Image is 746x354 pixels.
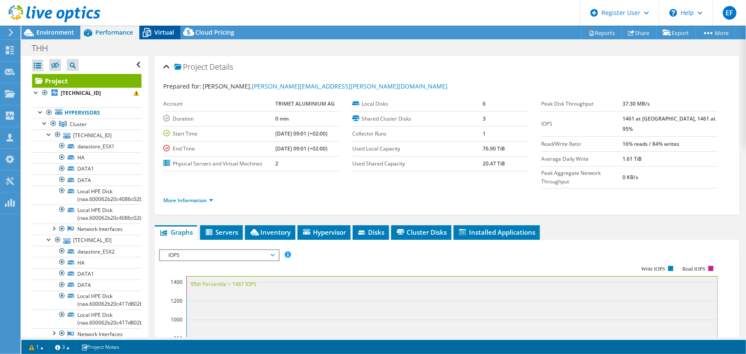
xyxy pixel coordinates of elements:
[32,328,142,339] a: Network Interfaces
[32,280,142,291] a: DATA
[352,100,483,108] label: Local Disks
[32,310,142,328] a: Local HPE Disk (naa.600062b20c417d802bc01b
[641,266,665,272] text: Write IOPS
[696,26,735,39] a: More
[171,297,183,304] text: 1200
[32,246,142,257] a: datastore_ESX2
[275,130,327,137] b: [DATE] 09:01 (+02:00)
[32,107,142,118] a: Hypervisors
[541,120,622,128] label: IOPS
[275,145,327,152] b: [DATE] 09:01 (+02:00)
[302,228,346,236] span: Hypervisor
[352,145,483,153] label: Used Local Capacity
[32,88,142,99] a: [TECHNICAL_ID]
[32,224,142,235] a: Network Interfaces
[483,100,486,107] b: 6
[163,100,275,108] label: Account
[458,228,536,236] span: Installed Applications
[357,228,385,236] span: Disks
[483,130,486,137] b: 1
[32,74,142,88] a: Project
[541,100,622,108] label: Peak Disk Throughput
[164,250,274,260] span: IOPS
[483,145,505,152] b: 76.90 TiB
[723,6,737,20] span: EF
[32,204,142,223] a: Local HPE Disk (naa.600062b20c4086c02bc171
[352,159,483,168] label: Used Shared Capacity
[32,291,142,310] a: Local HPE Disk (naa.600062b20c417d802bc01b
[61,89,101,97] b: [TECHNICAL_ID]
[682,266,705,272] text: Read IOPS
[352,115,483,123] label: Shared Cluster Disks
[159,228,193,236] span: Graphs
[163,197,213,204] a: More Information
[28,44,61,53] h1: THH
[163,82,201,90] label: Prepared for:
[163,159,275,168] label: Physical Servers and Virtual Machines
[656,26,696,39] a: Export
[541,169,622,186] label: Peak Aggregate Network Throughput
[541,155,622,163] label: Average Daily Write
[32,163,142,174] a: DATA1
[70,121,87,128] span: Cluster
[669,9,677,17] svg: \n
[581,26,622,39] a: Reports
[49,342,76,352] a: 3
[75,342,125,352] a: Project Notes
[622,115,716,133] b: 1461 at [GEOGRAPHIC_DATA], 1461 at 95%
[622,174,638,181] b: 0 KB/s
[352,130,483,138] label: Collector Runs
[32,186,142,204] a: Local HPE Disk (naa.600062b20c4086c02bc020
[174,335,183,342] text: 800
[32,257,142,268] a: HA
[195,28,234,36] span: Cloud Pricing
[32,268,142,279] a: DATA1
[622,155,642,162] b: 1.61 TiB
[174,63,208,71] span: Project
[32,174,142,186] a: DATA
[163,115,275,123] label: Duration
[95,28,133,36] span: Performance
[275,115,289,122] b: 0 min
[36,28,74,36] span: Environment
[32,235,142,246] a: [TECHNICAL_ID]
[163,130,275,138] label: Start Time
[483,115,486,122] b: 3
[275,160,278,167] b: 2
[210,62,233,72] span: Details
[32,130,142,141] a: [TECHNICAL_ID]
[252,82,448,90] a: [PERSON_NAME][EMAIL_ADDRESS][PERSON_NAME][DOMAIN_NAME]
[541,140,622,148] label: Read/Write Ratio
[23,342,50,352] a: 1
[395,228,447,236] span: Cluster Disks
[32,152,142,163] a: HA
[275,100,335,107] b: TRIMET ALUMINIUM AG
[171,316,183,323] text: 1000
[483,160,505,167] b: 20.47 TiB
[622,100,650,107] b: 37.30 MB/s
[191,280,257,288] text: 95th Percentile = 1461 IOPS
[171,278,183,286] text: 1400
[249,228,291,236] span: Inventory
[154,28,174,36] span: Virtual
[32,141,142,152] a: datastore_ESX1
[163,145,275,153] label: End Time
[622,26,657,39] a: Share
[32,118,142,130] a: Cluster
[204,228,239,236] span: Servers
[622,140,679,147] b: 16% reads / 84% writes
[203,82,448,90] span: [PERSON_NAME],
